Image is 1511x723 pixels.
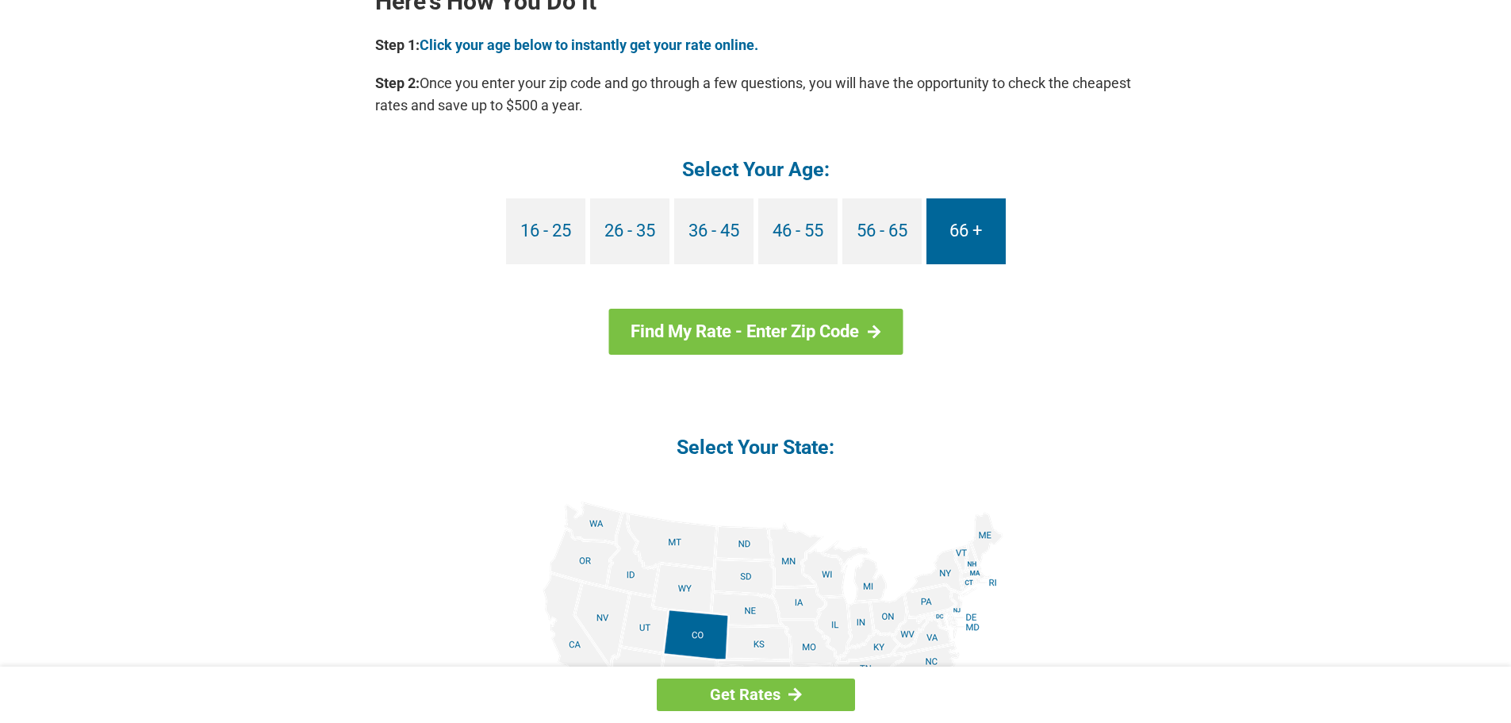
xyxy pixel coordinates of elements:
h4: Select Your State: [375,434,1137,460]
a: 36 - 45 [674,198,754,264]
a: 16 - 25 [506,198,585,264]
a: Find My Rate - Enter Zip Code [608,309,903,355]
p: Once you enter your zip code and go through a few questions, you will have the opportunity to che... [375,72,1137,117]
b: Step 1: [375,37,420,53]
a: Get Rates [657,679,855,711]
b: Step 2: [375,75,420,91]
a: 26 - 35 [590,198,669,264]
a: Click your age below to instantly get your rate online. [420,37,758,53]
a: 46 - 55 [758,198,838,264]
a: 56 - 65 [842,198,922,264]
h4: Select Your Age: [375,156,1137,183]
a: 66 + [926,198,1006,264]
